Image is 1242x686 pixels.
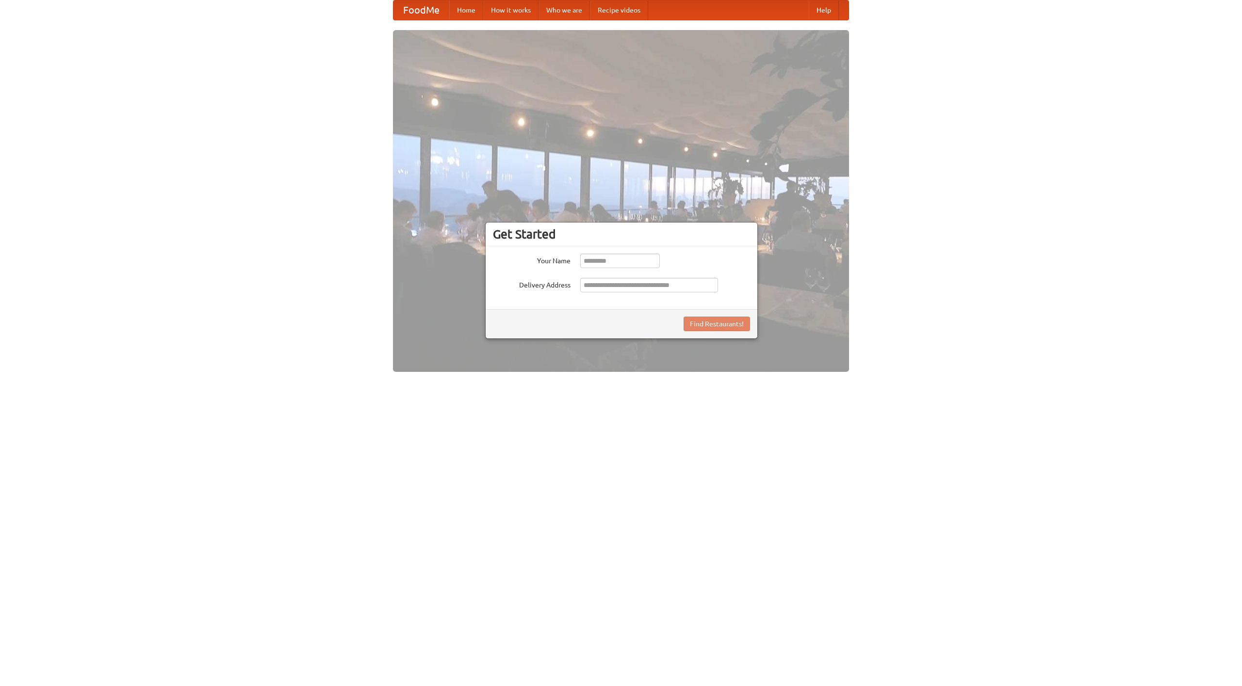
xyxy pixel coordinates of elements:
a: Who we are [539,0,590,20]
label: Your Name [493,254,571,266]
a: Recipe videos [590,0,648,20]
a: Home [449,0,483,20]
a: Help [809,0,839,20]
a: FoodMe [393,0,449,20]
a: How it works [483,0,539,20]
button: Find Restaurants! [684,317,750,331]
label: Delivery Address [493,278,571,290]
h3: Get Started [493,227,750,241]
